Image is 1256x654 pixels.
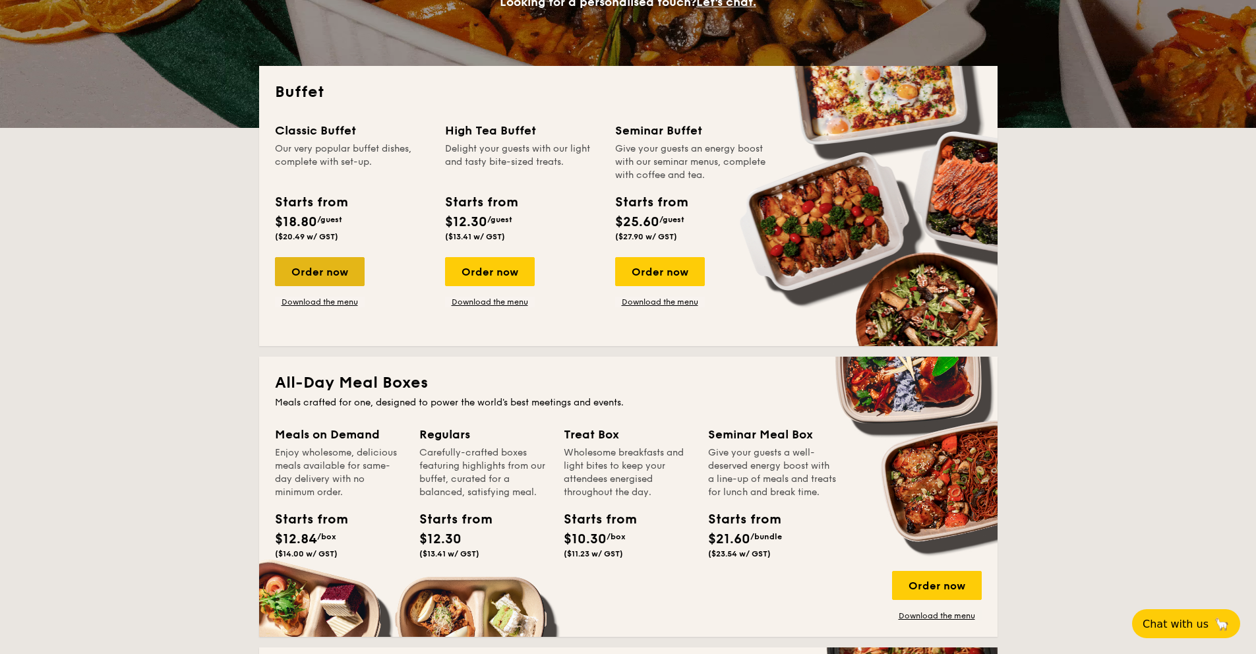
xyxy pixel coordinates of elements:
span: /guest [659,215,684,224]
span: ($20.49 w/ GST) [275,232,338,241]
span: /guest [487,215,512,224]
a: Download the menu [445,297,535,307]
a: Download the menu [892,610,982,621]
div: Starts from [445,193,517,212]
div: Meals crafted for one, designed to power the world's best meetings and events. [275,396,982,409]
div: Order now [275,257,365,286]
div: Give your guests a well-deserved energy boost with a line-up of meals and treats for lunch and br... [708,446,837,499]
button: Chat with us🦙 [1132,609,1240,638]
span: Chat with us [1143,618,1209,630]
span: $10.30 [564,531,607,547]
div: High Tea Buffet [445,121,599,140]
div: Seminar Buffet [615,121,769,140]
span: ($14.00 w/ GST) [275,549,338,558]
div: Carefully-crafted boxes featuring highlights from our buffet, curated for a balanced, satisfying ... [419,446,548,499]
div: Wholesome breakfasts and light bites to keep your attendees energised throughout the day. [564,446,692,499]
span: ($13.41 w/ GST) [445,232,505,241]
h2: Buffet [275,82,982,103]
span: ($27.90 w/ GST) [615,232,677,241]
span: /guest [317,215,342,224]
div: Order now [445,257,535,286]
span: $12.30 [445,214,487,230]
div: Starts from [419,510,479,529]
span: $12.84 [275,531,317,547]
div: Starts from [564,510,623,529]
a: Download the menu [275,297,365,307]
span: /box [607,532,626,541]
div: Treat Box [564,425,692,444]
span: /box [317,532,336,541]
div: Meals on Demand [275,425,404,444]
div: Starts from [708,510,767,529]
div: Our very popular buffet dishes, complete with set-up. [275,142,429,182]
span: ($11.23 w/ GST) [564,549,623,558]
div: Regulars [419,425,548,444]
span: ($13.41 w/ GST) [419,549,479,558]
div: Seminar Meal Box [708,425,837,444]
div: Classic Buffet [275,121,429,140]
span: $21.60 [708,531,750,547]
span: $18.80 [275,214,317,230]
span: $25.60 [615,214,659,230]
span: ($23.54 w/ GST) [708,549,771,558]
span: $12.30 [419,531,462,547]
h2: All-Day Meal Boxes [275,372,982,394]
div: Delight your guests with our light and tasty bite-sized treats. [445,142,599,182]
div: Enjoy wholesome, delicious meals available for same-day delivery with no minimum order. [275,446,404,499]
div: Order now [892,571,982,600]
span: /bundle [750,532,782,541]
div: Give your guests an energy boost with our seminar menus, complete with coffee and tea. [615,142,769,182]
div: Starts from [275,193,347,212]
div: Starts from [615,193,687,212]
div: Order now [615,257,705,286]
a: Download the menu [615,297,705,307]
span: 🦙 [1214,616,1230,632]
div: Starts from [275,510,334,529]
